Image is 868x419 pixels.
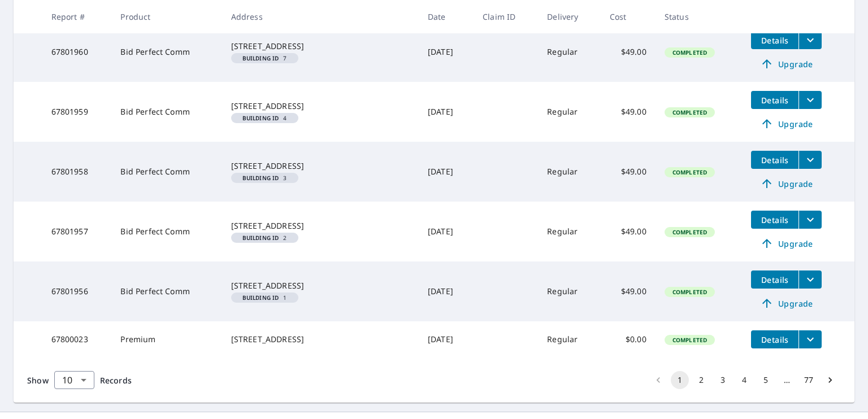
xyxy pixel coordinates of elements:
[231,160,410,172] div: [STREET_ADDRESS]
[601,202,656,261] td: $49.00
[758,237,815,250] span: Upgrade
[27,375,49,386] span: Show
[751,91,798,109] button: detailsBtn-67801959
[751,115,822,133] a: Upgrade
[42,202,112,261] td: 67801957
[231,334,410,345] div: [STREET_ADDRESS]
[751,151,798,169] button: detailsBtn-67801958
[798,151,822,169] button: filesDropdownBtn-67801958
[648,371,841,389] nav: pagination navigation
[242,295,279,300] em: Building ID
[666,336,714,344] span: Completed
[601,261,656,321] td: $49.00
[778,374,796,386] div: …
[538,261,600,321] td: Regular
[538,321,600,357] td: Regular
[666,228,714,236] span: Completed
[751,55,822,73] a: Upgrade
[419,202,474,261] td: [DATE]
[758,296,815,310] span: Upgrade
[751,294,822,312] a: Upgrade
[751,234,822,252] a: Upgrade
[231,220,410,232] div: [STREET_ADDRESS]
[111,82,222,142] td: Bid Perfect Comm
[419,321,474,357] td: [DATE]
[111,202,222,261] td: Bid Perfect Comm
[758,215,792,225] span: Details
[798,91,822,109] button: filesDropdownBtn-67801959
[231,101,410,112] div: [STREET_ADDRESS]
[798,330,822,348] button: filesDropdownBtn-67800023
[538,142,600,202] td: Regular
[758,35,792,46] span: Details
[242,235,279,241] em: Building ID
[231,41,410,52] div: [STREET_ADDRESS]
[758,177,815,190] span: Upgrade
[538,202,600,261] td: Regular
[42,22,112,82] td: 67801960
[671,371,689,389] button: page 1
[757,371,775,389] button: Go to page 5
[666,168,714,176] span: Completed
[236,295,294,300] span: 1
[236,115,294,121] span: 4
[714,371,732,389] button: Go to page 3
[54,371,94,389] div: Show 10 records
[242,55,279,61] em: Building ID
[821,371,839,389] button: Go to next page
[242,115,279,121] em: Building ID
[42,142,112,202] td: 67801958
[758,57,815,71] span: Upgrade
[758,117,815,130] span: Upgrade
[419,261,474,321] td: [DATE]
[751,31,798,49] button: detailsBtn-67801960
[419,22,474,82] td: [DATE]
[42,261,112,321] td: 67801956
[692,371,710,389] button: Go to page 2
[236,175,294,181] span: 3
[601,321,656,357] td: $0.00
[538,82,600,142] td: Regular
[42,321,112,357] td: 67800023
[758,334,792,345] span: Details
[111,321,222,357] td: Premium
[601,22,656,82] td: $49.00
[601,82,656,142] td: $49.00
[800,371,818,389] button: Go to page 77
[666,108,714,116] span: Completed
[758,155,792,165] span: Details
[242,175,279,181] em: Building ID
[601,142,656,202] td: $49.00
[231,280,410,291] div: [STREET_ADDRESS]
[419,82,474,142] td: [DATE]
[538,22,600,82] td: Regular
[751,330,798,348] button: detailsBtn-67800023
[236,55,294,61] span: 7
[236,235,294,241] span: 2
[798,211,822,229] button: filesDropdownBtn-67801957
[42,82,112,142] td: 67801959
[798,31,822,49] button: filesDropdownBtn-67801960
[758,274,792,285] span: Details
[751,270,798,289] button: detailsBtn-67801956
[735,371,753,389] button: Go to page 4
[111,22,222,82] td: Bid Perfect Comm
[666,288,714,296] span: Completed
[751,174,822,193] a: Upgrade
[419,142,474,202] td: [DATE]
[54,364,94,396] div: 10
[751,211,798,229] button: detailsBtn-67801957
[798,270,822,289] button: filesDropdownBtn-67801956
[111,261,222,321] td: Bid Perfect Comm
[758,95,792,106] span: Details
[666,49,714,56] span: Completed
[100,375,132,386] span: Records
[111,142,222,202] td: Bid Perfect Comm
